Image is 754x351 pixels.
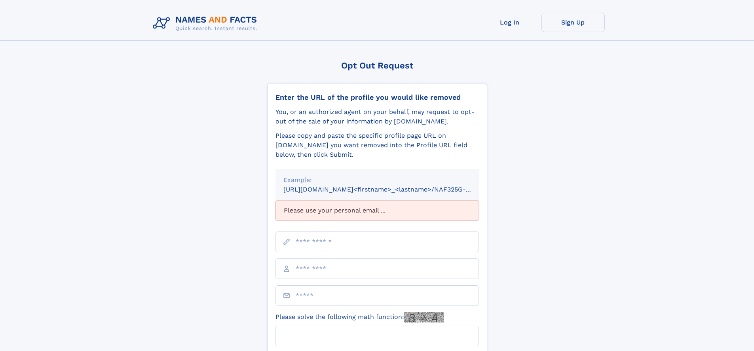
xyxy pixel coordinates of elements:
a: Log In [478,13,541,32]
small: [URL][DOMAIN_NAME]<firstname>_<lastname>/NAF325G-xxxxxxxx [283,186,494,193]
div: Please copy and paste the specific profile page URL on [DOMAIN_NAME] you want removed into the Pr... [275,131,479,159]
div: Enter the URL of the profile you would like removed [275,93,479,102]
img: Logo Names and Facts [150,13,264,34]
a: Sign Up [541,13,605,32]
div: Opt Out Request [267,61,487,70]
div: Please use your personal email ... [275,201,479,220]
div: Example: [283,175,471,185]
label: Please solve the following math function: [275,312,444,323]
div: You, or an authorized agent on your behalf, may request to opt-out of the sale of your informatio... [275,107,479,126]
